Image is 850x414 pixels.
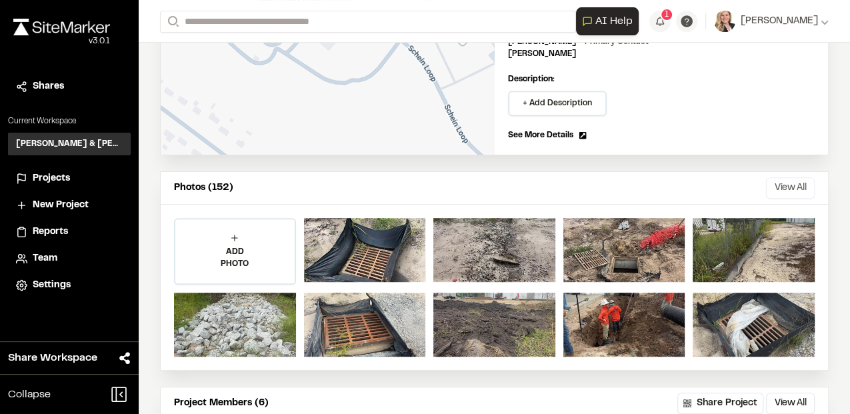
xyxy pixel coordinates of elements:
[16,278,123,293] a: Settings
[677,393,763,414] button: Share Project
[33,225,68,239] span: Reports
[579,39,649,45] span: - Primary Contact
[13,35,110,47] div: Oh geez...please don't...
[508,73,815,85] p: Description:
[595,13,633,29] span: AI Help
[8,350,97,366] span: Share Workspace
[13,19,110,35] img: rebrand.png
[741,14,818,29] span: [PERSON_NAME]
[16,171,123,186] a: Projects
[508,129,573,141] span: See More Details
[16,79,123,94] a: Shares
[16,225,123,239] a: Reports
[766,177,815,199] button: View All
[160,11,184,33] button: Search
[16,251,123,266] a: Team
[174,396,269,411] p: Project Members (6)
[649,11,671,32] button: 1
[33,278,71,293] span: Settings
[33,198,89,213] span: New Project
[174,181,233,195] p: Photos (152)
[16,198,123,213] a: New Project
[8,115,131,127] p: Current Workspace
[175,246,295,270] p: ADD PHOTO
[508,91,607,116] button: + Add Description
[8,387,51,403] span: Collapse
[576,7,639,35] button: Open AI Assistant
[33,79,64,94] span: Shares
[16,138,123,150] h3: [PERSON_NAME] & [PERSON_NAME] Inc.
[576,7,644,35] div: Open AI Assistant
[766,393,815,414] button: View All
[33,251,57,266] span: Team
[508,48,576,60] p: [PERSON_NAME]
[714,11,829,32] button: [PERSON_NAME]
[714,11,735,32] img: User
[33,171,70,186] span: Projects
[665,9,669,21] span: 1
